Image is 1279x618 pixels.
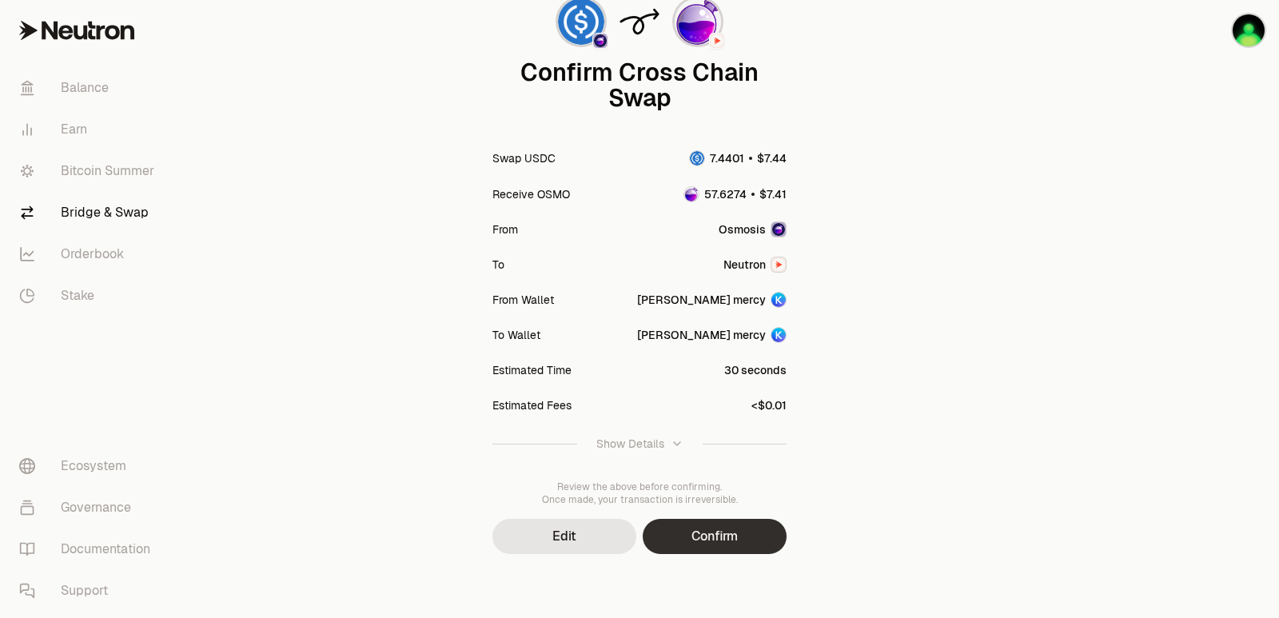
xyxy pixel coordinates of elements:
div: From Wallet [492,292,554,308]
div: <$0.01 [751,397,787,413]
div: To Wallet [492,327,540,343]
div: Receive OSMO [492,186,570,202]
div: To [492,257,504,273]
button: [PERSON_NAME] mercyAccount Image [637,292,787,308]
img: sandy mercy [1233,14,1265,46]
div: Swap USDC [492,150,556,166]
div: Estimated Fees [492,397,572,413]
img: Account Image [771,328,786,342]
a: Orderbook [6,233,173,275]
img: Osmosis Logo [772,223,785,236]
img: Neutron Logo [772,258,785,271]
div: From [492,221,518,237]
a: Earn [6,109,173,150]
div: Estimated Time [492,362,572,378]
a: Bridge & Swap [6,192,173,233]
button: [PERSON_NAME] mercyAccount Image [637,327,787,343]
a: Documentation [6,528,173,570]
button: Confirm [643,519,787,554]
div: [PERSON_NAME] mercy [637,292,766,308]
div: [PERSON_NAME] mercy [637,327,766,343]
img: USDC Logo [690,151,704,165]
div: Show Details [596,436,664,452]
a: Bitcoin Summer [6,150,173,192]
img: Account Image [771,293,786,307]
img: Osmosis Logo [594,34,607,47]
button: Show Details [492,423,787,464]
img: Neutron Logo [711,34,723,47]
a: Stake [6,275,173,317]
div: 30 seconds [724,362,787,378]
span: Neutron [723,257,766,273]
a: Governance [6,487,173,528]
a: Support [6,570,173,612]
a: Ecosystem [6,445,173,487]
div: Review the above before confirming. Once made, your transaction is irreversible. [492,480,787,506]
span: Osmosis [719,221,766,237]
button: Edit [492,519,636,554]
div: Confirm Cross Chain Swap [492,60,787,111]
a: Balance [6,67,173,109]
img: OSMO Logo [684,187,699,201]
